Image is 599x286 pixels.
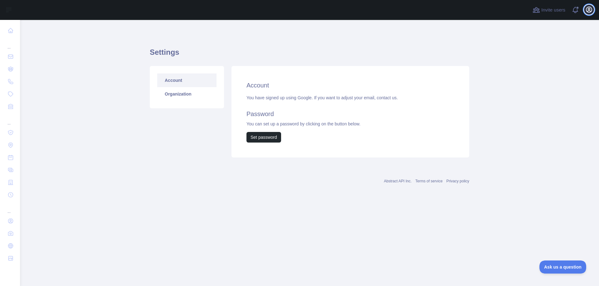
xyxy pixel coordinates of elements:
[415,179,442,183] a: Terms of service
[541,7,565,14] span: Invite users
[5,113,15,126] div: ...
[157,73,217,87] a: Account
[539,260,587,274] iframe: Toggle Customer Support
[5,202,15,214] div: ...
[157,87,217,101] a: Organization
[246,81,454,90] h2: Account
[150,47,469,62] h1: Settings
[5,37,15,50] div: ...
[246,132,281,143] button: Set password
[446,179,469,183] a: Privacy policy
[531,5,567,15] button: Invite users
[384,179,412,183] a: Abstract API Inc.
[246,110,454,118] h2: Password
[246,95,454,143] div: You have signed up using Google. If you want to adjust your email, You can set up a password by c...
[377,95,398,100] a: contact us.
